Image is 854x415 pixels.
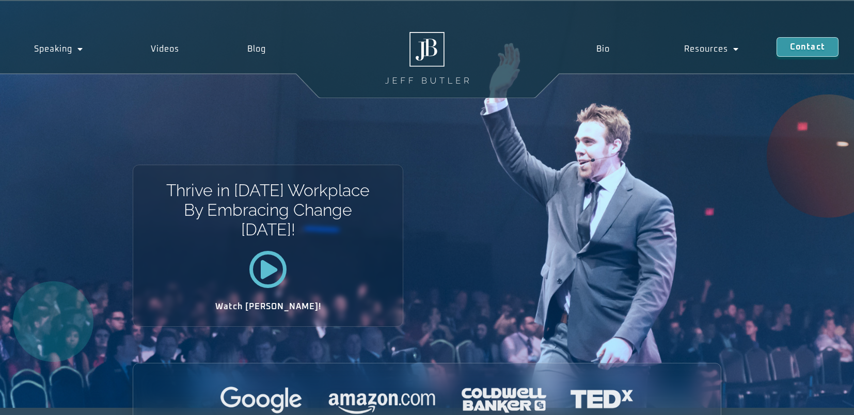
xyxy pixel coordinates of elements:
[559,37,647,61] a: Bio
[790,43,825,51] span: Contact
[777,37,839,57] a: Contact
[169,302,367,311] h2: Watch [PERSON_NAME]!
[166,181,371,240] h1: Thrive in [DATE] Workplace By Embracing Change [DATE]!
[647,37,777,61] a: Resources
[213,37,300,61] a: Blog
[559,37,777,61] nav: Menu
[117,37,214,61] a: Videos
